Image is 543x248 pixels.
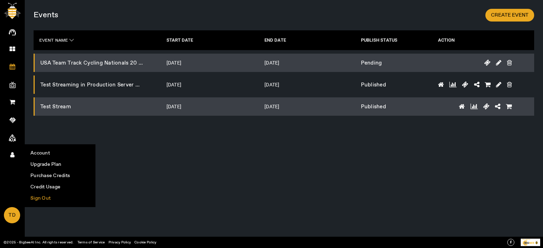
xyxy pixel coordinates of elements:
[432,30,523,50] th: ACTION
[4,3,21,19] img: bigbee-logo.png
[25,181,95,193] li: Credit Usage
[134,240,156,245] a: Cookie Policy
[25,170,95,181] li: Purchase Credits
[523,238,526,240] tspan: owe
[40,103,71,110] span: Test Stream
[5,208,19,223] span: TD
[109,240,131,245] a: Privacy Policy
[361,60,382,67] span: Pending
[77,240,105,245] a: Terms of Service
[522,238,524,240] tspan: P
[25,193,95,204] li: Sign Out
[361,81,386,89] span: Published
[361,103,386,110] span: Published
[491,12,529,19] span: CREATE EVENT
[25,159,95,170] li: Upgrade Plan
[161,30,259,50] th: START DATE
[259,97,355,116] td: [DATE]
[161,97,259,116] td: [DATE]
[161,75,259,94] td: [DATE]
[259,54,355,72] td: [DATE]
[161,54,259,72] td: [DATE]
[25,147,95,159] li: Account
[39,38,68,43] span: EVENT NAME
[355,30,432,50] th: PUBLISH STATUS
[4,207,20,223] a: TD
[485,9,534,22] button: CREATE EVENT
[34,12,281,19] div: Events
[40,81,140,89] span: Test Streaming in Production Server ...
[259,30,355,50] th: END DATE
[4,240,74,245] a: ©2025 - BigbeeAI Inc. All rights reserved.
[259,75,355,94] td: [DATE]
[526,238,530,240] tspan: ed By
[40,60,143,67] span: USA Team Track Cycling Nationals 20 ...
